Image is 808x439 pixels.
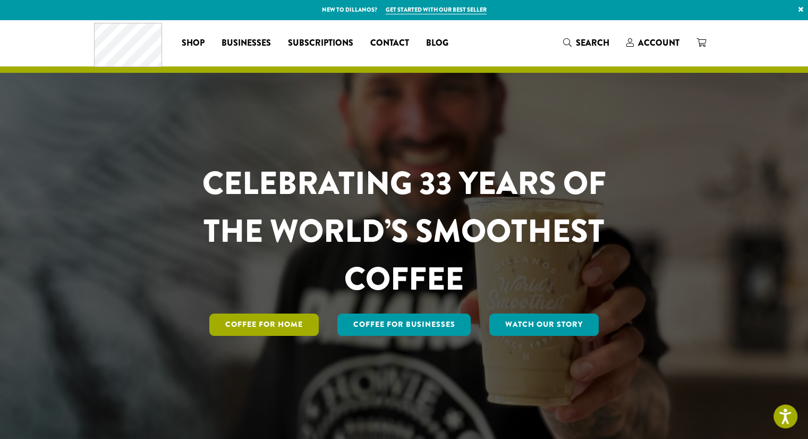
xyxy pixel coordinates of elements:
span: Blog [426,37,448,50]
a: Watch Our Story [489,314,599,336]
a: Shop [173,35,213,52]
a: Coffee For Businesses [337,314,471,336]
a: Search [555,34,618,52]
span: Search [576,37,609,49]
span: Businesses [222,37,271,50]
span: Contact [370,37,409,50]
span: Subscriptions [288,37,353,50]
h1: CELEBRATING 33 YEARS OF THE WORLD’S SMOOTHEST COFFEE [171,159,637,303]
span: Shop [182,37,205,50]
span: Account [638,37,679,49]
a: Get started with our best seller [386,5,487,14]
a: Coffee for Home [209,314,319,336]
